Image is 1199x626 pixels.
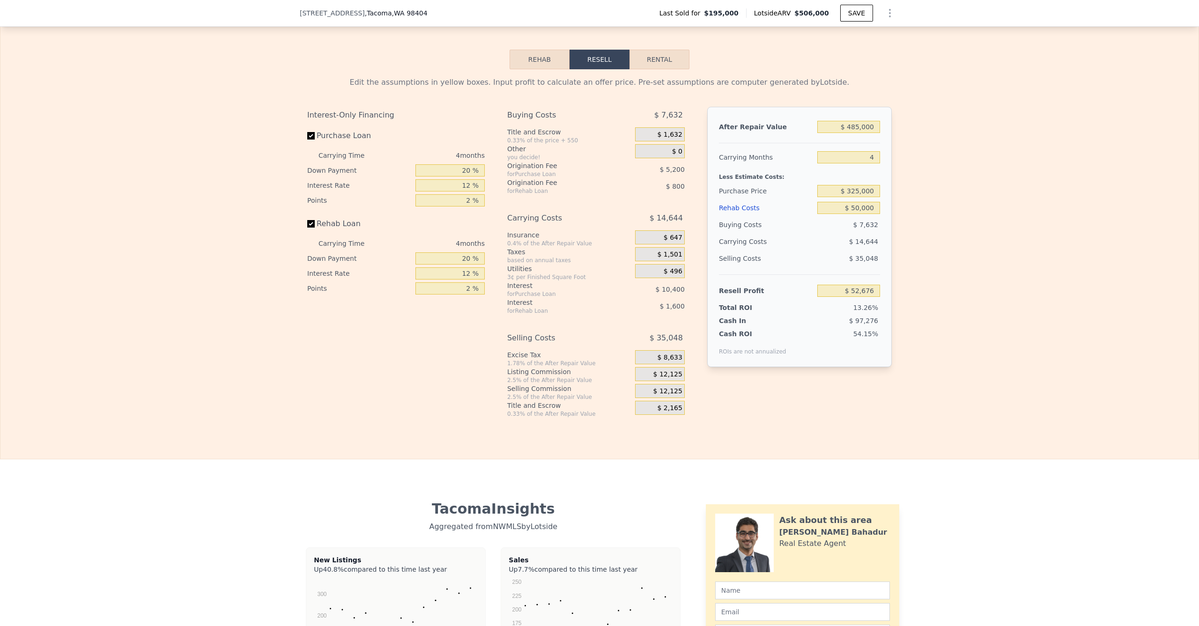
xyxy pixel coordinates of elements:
[507,230,631,240] div: Insurance
[794,9,829,17] span: $506,000
[719,329,786,339] div: Cash ROI
[719,118,814,135] div: After Repair Value
[512,593,522,599] text: 225
[719,339,786,355] div: ROIs are not annualized
[507,264,631,273] div: Utilities
[719,282,814,299] div: Resell Profit
[318,148,379,163] div: Carrying Time
[318,612,327,619] text: 200
[719,316,777,325] div: Cash In
[657,250,682,259] span: $ 1,501
[849,238,878,245] span: $ 14,644
[507,393,631,401] div: 2.5% of the After Repair Value
[664,234,682,242] span: $ 647
[779,527,887,538] div: [PERSON_NAME] Bahadur
[512,579,522,585] text: 250
[657,354,682,362] span: $ 8,633
[323,566,343,573] span: 40.8%
[507,210,612,227] div: Carrying Costs
[654,107,683,124] span: $ 7,632
[318,236,379,251] div: Carrying Time
[779,514,872,527] div: Ask about this area
[704,8,739,18] span: $195,000
[853,330,878,338] span: 54.15%
[653,387,682,396] span: $ 12,125
[507,360,631,367] div: 1.78% of the After Repair Value
[657,404,682,412] span: $ 2,165
[307,163,412,178] div: Down Payment
[715,582,890,599] input: Name
[853,304,878,311] span: 13.26%
[507,307,612,315] div: for Rehab Loan
[754,8,794,18] span: Lotside ARV
[307,215,412,232] label: Rehab Loan
[507,240,631,247] div: 0.4% of the After Repair Value
[314,565,478,570] div: Up compared to this time last year
[719,216,814,233] div: Buying Costs
[666,183,685,190] span: $ 800
[307,193,412,208] div: Points
[507,290,612,298] div: for Purchase Loan
[507,144,631,154] div: Other
[719,233,777,250] div: Carrying Costs
[659,8,704,18] span: Last Sold for
[507,367,631,376] div: Listing Commission
[365,8,428,18] span: , Tacoma
[853,221,878,228] span: $ 7,632
[507,170,612,178] div: for Purchase Loan
[507,376,631,384] div: 2.5% of the After Repair Value
[509,565,673,570] div: Up compared to this time last year
[779,538,846,549] div: Real Estate Agent
[383,148,485,163] div: 4 months
[719,183,814,199] div: Purchase Price
[509,555,673,565] div: Sales
[650,210,683,227] span: $ 14,644
[307,178,412,193] div: Interest Rate
[307,220,315,228] input: Rehab Loan
[507,384,631,393] div: Selling Commission
[507,154,631,161] div: you decide!
[507,107,612,124] div: Buying Costs
[318,591,327,597] text: 300
[507,161,612,170] div: Origination Fee
[507,187,612,195] div: for Rehab Loan
[849,317,878,324] span: $ 97,276
[664,267,682,276] span: $ 496
[507,127,631,137] div: Title and Escrow
[657,131,682,139] span: $ 1,632
[507,350,631,360] div: Excise Tax
[512,606,522,613] text: 200
[659,302,684,310] span: $ 1,600
[570,50,629,69] button: Resell
[314,555,478,565] div: New Listings
[300,8,365,18] span: [STREET_ADDRESS]
[307,127,412,144] label: Purchase Loan
[719,149,814,166] div: Carrying Months
[507,281,612,290] div: Interest
[307,77,892,88] div: Edit the assumptions in yellow boxes. Input profit to calculate an offer price. Pre-set assumptio...
[507,410,631,418] div: 0.33% of the After Repair Value
[307,251,412,266] div: Down Payment
[307,132,315,140] input: Purchase Loan
[507,178,612,187] div: Origination Fee
[507,273,631,281] div: 3¢ per Finished Square Foot
[849,255,878,262] span: $ 35,048
[719,303,777,312] div: Total ROI
[656,286,685,293] span: $ 10,400
[715,603,890,621] input: Email
[307,501,680,517] div: Tacoma Insights
[392,9,428,17] span: , WA 98404
[650,330,683,346] span: $ 35,048
[383,236,485,251] div: 4 months
[507,137,631,144] div: 0.33% of the price + 550
[629,50,689,69] button: Rental
[507,257,631,264] div: based on annual taxes
[507,330,612,346] div: Selling Costs
[307,107,485,124] div: Interest-Only Financing
[518,566,534,573] span: 7.7%
[507,247,631,257] div: Taxes
[659,166,684,173] span: $ 5,200
[672,147,682,156] span: $ 0
[653,370,682,379] span: $ 12,125
[507,401,631,410] div: Title and Escrow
